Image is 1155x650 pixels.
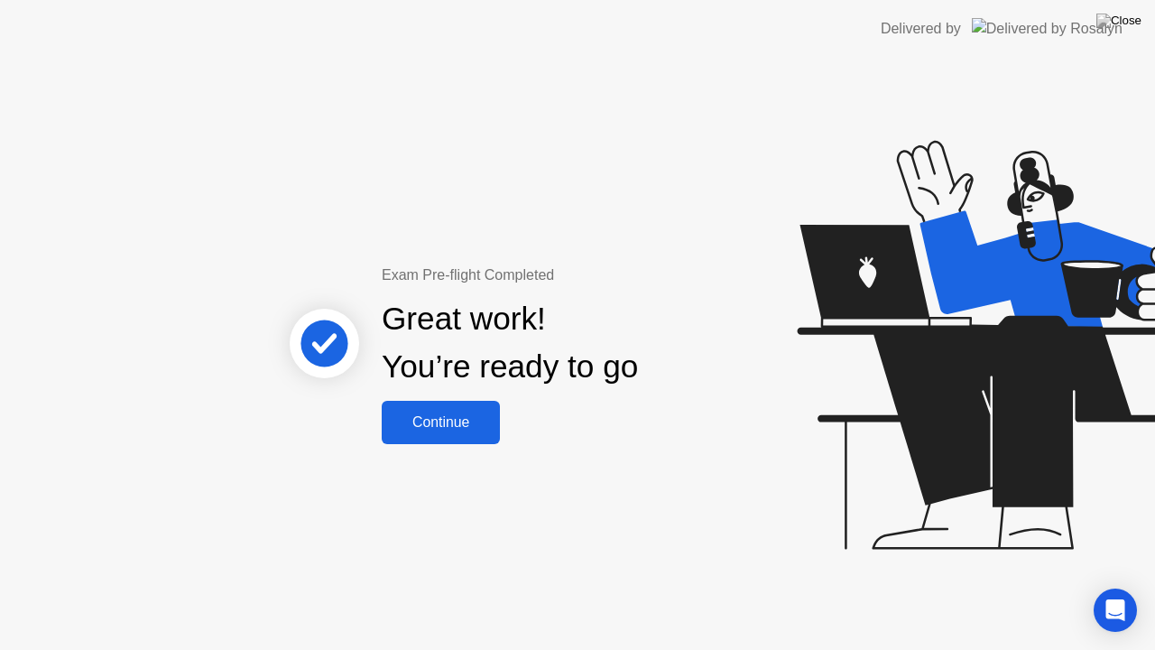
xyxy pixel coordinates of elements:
img: Close [1096,14,1141,28]
div: Continue [387,414,494,431]
button: Continue [382,401,500,444]
div: Open Intercom Messenger [1094,589,1137,632]
img: Delivered by Rosalyn [972,18,1123,39]
div: Great work! You’re ready to go [382,295,638,391]
div: Exam Pre-flight Completed [382,265,754,286]
div: Delivered by [881,18,961,40]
